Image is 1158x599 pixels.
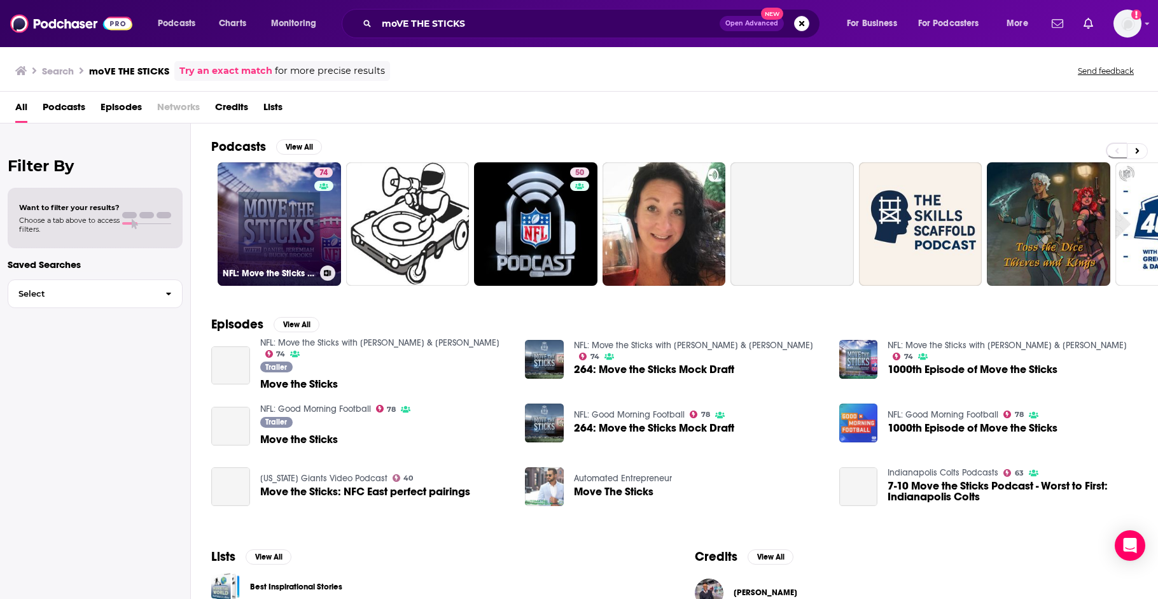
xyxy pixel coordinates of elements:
[695,549,793,565] a: CreditsView All
[839,404,878,442] img: 1000th Episode of Move the Sticks
[19,203,120,212] span: Want to filter your results?
[888,467,998,478] a: Indianapolis Colts Podcasts
[888,364,1057,375] a: 1000th Episode of Move the Sticks
[403,476,413,481] span: 40
[211,549,291,565] a: ListsView All
[43,97,85,123] a: Podcasts
[761,8,784,20] span: New
[1003,469,1024,477] a: 63
[19,216,120,234] span: Choose a tab above to access filters.
[701,412,710,418] span: 78
[218,162,341,286] a: 74NFL: Move the Sticks with [PERSON_NAME] & [PERSON_NAME]
[42,65,74,77] h3: Search
[263,97,283,123] a: Lists
[215,97,248,123] a: Credits
[847,15,897,32] span: For Business
[904,354,913,360] span: 74
[265,350,286,358] a: 74
[1015,470,1024,476] span: 63
[387,407,396,412] span: 78
[1131,10,1141,20] svg: Add a profile image
[211,13,254,34] a: Charts
[1113,10,1141,38] button: Show profile menu
[265,363,287,371] span: Trailer
[748,549,793,565] button: View All
[8,290,155,298] span: Select
[574,486,653,497] span: Move The Sticks
[1115,530,1145,561] div: Open Intercom Messenger
[10,11,132,36] img: Podchaser - Follow, Share and Rate Podcasts
[1015,412,1024,418] span: 78
[377,13,720,34] input: Search podcasts, credits, & more...
[574,423,734,433] span: 264: Move the Sticks Mock Draft
[574,473,672,484] a: Automated Entrepreneur
[211,139,322,155] a: PodcastsView All
[246,549,291,565] button: View All
[734,588,797,598] span: [PERSON_NAME]
[1074,66,1138,76] button: Send feedback
[525,467,564,506] img: Move The Sticks
[574,364,734,375] a: 264: Move the Sticks Mock Draft
[211,549,235,565] h2: Lists
[276,139,322,155] button: View All
[211,346,250,385] a: Move the Sticks
[275,64,385,78] span: for more precise results
[888,409,998,420] a: NFL: Good Morning Football
[219,15,246,32] span: Charts
[179,64,272,78] a: Try an exact match
[839,467,878,506] a: 7-10 Move the Sticks Podcast - Worst to First: Indianapolis Colts
[575,167,584,180] span: 50
[1047,13,1068,34] a: Show notifications dropdown
[393,474,414,482] a: 40
[260,486,470,497] a: Move the Sticks: NFC East perfect pairings
[260,379,338,390] a: Move the Sticks
[525,404,564,442] img: 264: Move the Sticks Mock Draft
[570,167,589,178] a: 50
[474,162,597,286] a: 50
[8,279,183,308] button: Select
[888,340,1127,351] a: NFL: Move the Sticks with Daniel Jeremiah & Bucky Brooks
[354,9,832,38] div: Search podcasts, credits, & more...
[260,473,387,484] a: New York Giants Video Podcast
[149,13,212,34] button: open menu
[888,481,1138,502] a: 7-10 Move the Sticks Podcast - Worst to First: Indianapolis Colts
[260,337,499,348] a: NFL: Move the Sticks with Daniel Jeremiah & Bucky Brooks
[720,16,784,31] button: Open AdvancedNew
[574,340,813,351] a: NFL: Move the Sticks with Daniel Jeremiah & Bucky Brooks
[690,411,710,418] a: 78
[223,268,315,279] h3: NFL: Move the Sticks with [PERSON_NAME] & [PERSON_NAME]
[376,405,396,412] a: 78
[211,467,250,506] a: Move the Sticks: NFC East perfect pairings
[734,588,797,598] a: William Eldridge Brooks
[101,97,142,123] a: Episodes
[274,317,319,332] button: View All
[695,549,737,565] h2: Credits
[725,20,778,27] span: Open Advanced
[15,97,27,123] a: All
[265,418,287,426] span: Trailer
[888,423,1057,433] a: 1000th Episode of Move the Sticks
[260,434,338,445] a: Move the Sticks
[1003,411,1024,418] a: 78
[574,409,685,420] a: NFL: Good Morning Football
[211,316,319,332] a: EpisodesView All
[158,15,195,32] span: Podcasts
[262,13,333,34] button: open menu
[8,157,183,175] h2: Filter By
[839,340,878,379] img: 1000th Episode of Move the Sticks
[590,354,599,360] span: 74
[276,351,285,357] span: 74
